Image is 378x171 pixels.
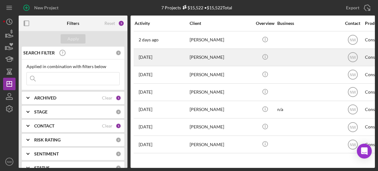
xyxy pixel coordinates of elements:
[23,50,55,55] b: SEARCH FILTER
[190,136,252,153] div: [PERSON_NAME]
[3,155,16,168] button: NW
[34,109,48,114] b: STAGE
[341,21,364,26] div: Contact
[102,123,113,128] div: Clear
[161,5,232,10] div: 7 Projects • $15,522 Total
[34,165,50,170] b: STATUS
[34,95,56,100] b: ARCHIVED
[139,37,159,42] time: 2025-10-08 01:41
[340,2,375,14] button: Export
[350,38,356,42] text: NW
[277,21,339,26] div: Business
[139,107,152,112] time: 2025-09-10 22:48
[350,73,356,77] text: NW
[350,90,356,95] text: NW
[190,67,252,83] div: [PERSON_NAME]
[190,32,252,48] div: [PERSON_NAME]
[350,108,356,112] text: NW
[139,90,152,95] time: 2025-10-08 12:58
[7,160,12,164] text: NW
[116,109,121,115] div: 0
[61,34,85,44] button: Apply
[346,2,359,14] div: Export
[34,137,61,142] b: RISK RATING
[116,165,121,171] div: 0
[139,142,152,147] time: 2025-08-21 22:48
[116,137,121,143] div: 0
[34,123,54,128] b: CONTACT
[26,64,120,69] div: Applied in combination with filters below
[118,20,124,26] div: 3
[102,95,113,100] div: Clear
[116,151,121,157] div: 0
[19,2,65,14] button: New Project
[277,101,339,118] div: n/a
[190,119,252,135] div: [PERSON_NAME]
[190,84,252,100] div: [PERSON_NAME]
[190,21,252,26] div: Client
[190,49,252,66] div: [PERSON_NAME]
[34,2,58,14] div: New Project
[104,21,115,26] div: Reset
[116,123,121,129] div: 1
[139,72,152,77] time: 2025-10-06 20:40
[350,142,356,147] text: NW
[34,151,59,156] b: SENTIMENT
[139,124,152,129] time: 2025-09-03 15:01
[116,95,121,101] div: 1
[67,21,79,26] b: Filters
[139,55,152,60] time: 2025-10-08 13:30
[116,50,121,56] div: 0
[67,34,79,44] div: Apply
[350,125,356,129] text: NW
[350,55,356,60] text: NW
[181,5,203,10] div: $15,522
[190,101,252,118] div: [PERSON_NAME]
[135,21,189,26] div: Activity
[357,144,372,159] div: Open Intercom Messenger
[253,21,277,26] div: Overview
